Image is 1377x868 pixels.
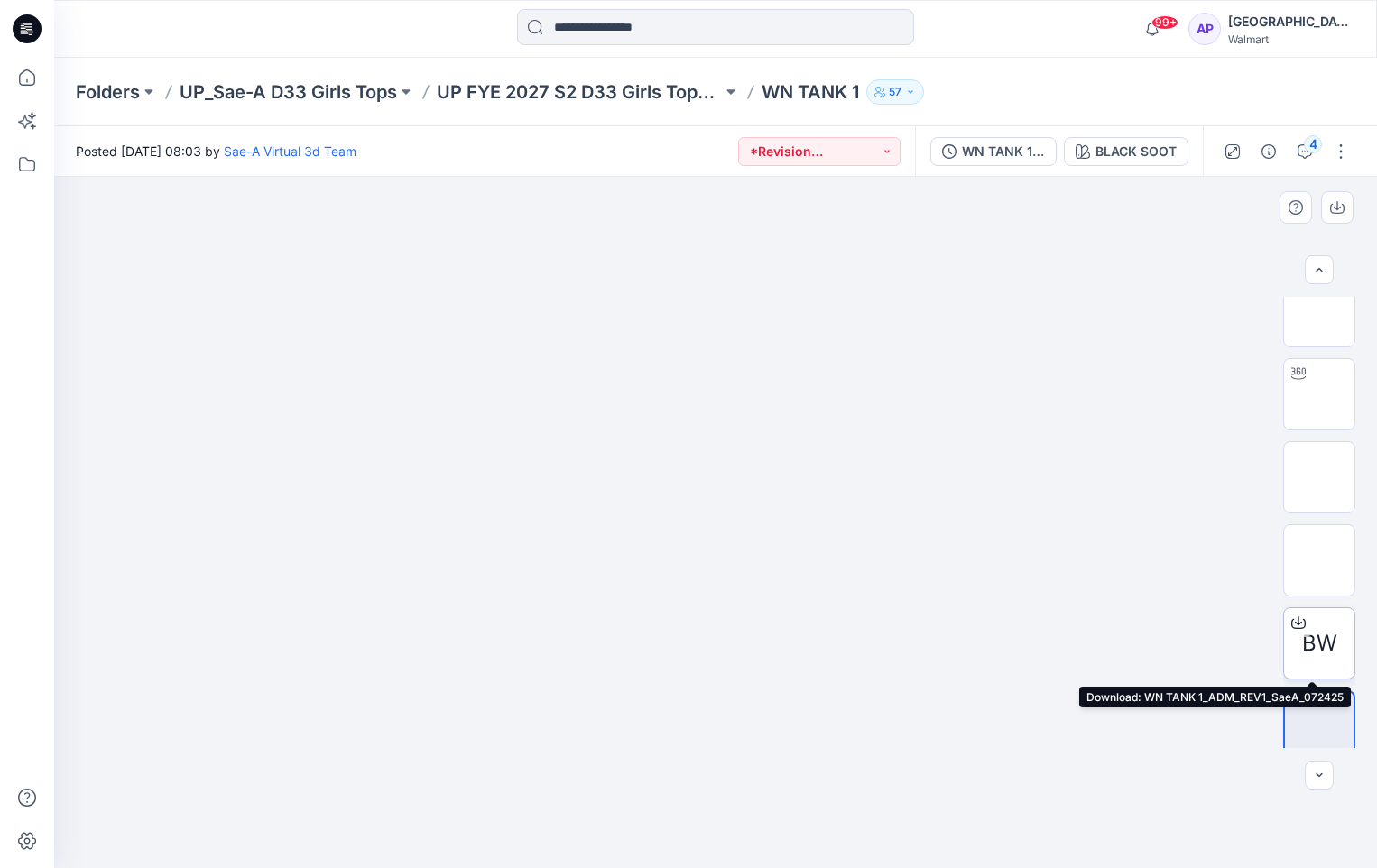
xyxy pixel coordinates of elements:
[1064,137,1188,166] button: BLACK SOOT
[1095,142,1177,162] div: BLACK SOOT
[866,79,924,105] button: 57
[1188,13,1221,45] div: AP
[1151,15,1178,30] span: 99+
[1228,32,1354,46] div: Walmart
[76,142,356,161] span: Posted [DATE] 08:03 by
[76,79,140,105] a: Folders
[1290,137,1319,166] button: 4
[962,142,1045,162] div: WN TANK 1_REV1_ FULL COLORWAYS
[180,79,397,105] a: UP_Sae-A D33 Girls Tops
[762,79,859,105] p: WN TANK 1
[1228,11,1354,32] div: [GEOGRAPHIC_DATA]
[224,143,356,159] a: Sae-A Virtual 3d Team
[1302,627,1337,660] span: BW
[930,137,1057,166] button: WN TANK 1_REV1_ FULL COLORWAYS
[1254,137,1283,166] button: Details
[1304,135,1322,153] div: 4
[437,79,722,105] a: UP FYE 2027 S2 D33 Girls Tops Sae-A
[889,82,901,102] p: 57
